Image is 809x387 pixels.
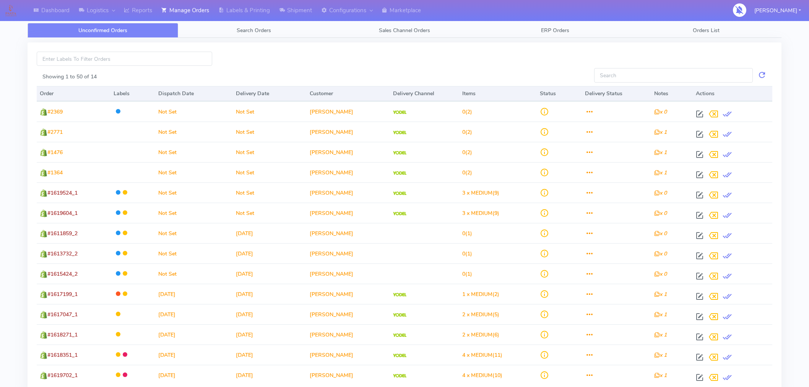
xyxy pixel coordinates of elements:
[654,311,667,318] i: x 1
[47,108,63,115] span: #2369
[233,365,307,385] td: [DATE]
[233,263,307,284] td: [DATE]
[654,230,667,237] i: x 0
[393,192,406,195] img: Yodel
[654,210,667,217] i: x 0
[47,149,63,156] span: #1476
[462,250,472,257] span: (1)
[462,372,502,379] span: (10)
[693,27,720,34] span: Orders List
[307,284,390,304] td: [PERSON_NAME]
[462,250,465,257] span: 0
[47,230,78,237] span: #1611859_2
[594,68,753,82] input: Search
[654,189,667,197] i: x 0
[462,149,472,156] span: (2)
[28,23,781,38] ul: Tabs
[307,162,390,182] td: [PERSON_NAME]
[155,284,233,304] td: [DATE]
[233,122,307,142] td: Not Set
[462,108,472,115] span: (2)
[155,122,233,142] td: Not Set
[155,101,233,122] td: Not Set
[47,250,78,257] span: #1613732_2
[654,291,667,298] i: x 1
[37,52,212,66] input: Enter Labels To Filter Orders
[233,182,307,203] td: Not Set
[233,324,307,345] td: [DATE]
[654,169,667,176] i: x 1
[654,250,667,257] i: x 0
[462,331,499,338] span: (6)
[47,169,63,176] span: #1364
[155,223,233,243] td: Not Set
[307,223,390,243] td: [PERSON_NAME]
[749,3,807,18] button: [PERSON_NAME]
[462,128,465,136] span: 0
[37,86,110,101] th: Order
[307,182,390,203] td: [PERSON_NAME]
[393,151,406,155] img: Yodel
[47,210,78,217] span: #1619604_1
[462,169,465,176] span: 0
[379,27,430,34] span: Sales Channel Orders
[462,270,472,278] span: (1)
[47,128,63,136] span: #2771
[233,142,307,162] td: Not Set
[462,270,465,278] span: 0
[459,86,537,101] th: Items
[462,372,492,379] span: 4 x MEDIUM
[233,243,307,263] td: [DATE]
[462,128,472,136] span: (2)
[462,189,499,197] span: (9)
[462,230,465,237] span: 0
[110,86,155,101] th: Labels
[393,293,406,297] img: Yodel
[155,243,233,263] td: Not Set
[654,149,667,156] i: x 1
[393,171,406,175] img: Yodel
[155,304,233,324] td: [DATE]
[155,86,233,101] th: Dispatch Date
[155,203,233,223] td: Not Set
[307,101,390,122] td: [PERSON_NAME]
[233,284,307,304] td: [DATE]
[307,324,390,345] td: [PERSON_NAME]
[233,86,307,101] th: Delivery Date
[47,189,78,197] span: #1619524_1
[155,162,233,182] td: Not Set
[155,263,233,284] td: Not Set
[693,86,772,101] th: Actions
[390,86,459,101] th: Delivery Channel
[307,203,390,223] td: [PERSON_NAME]
[393,333,406,337] img: Yodel
[462,351,492,359] span: 4 x MEDIUM
[393,354,406,358] img: Yodel
[307,243,390,263] td: [PERSON_NAME]
[47,270,78,278] span: #1615424_2
[462,149,465,156] span: 0
[237,27,271,34] span: Search Orders
[537,86,582,101] th: Status
[462,210,492,217] span: 3 x MEDIUM
[307,142,390,162] td: [PERSON_NAME]
[233,304,307,324] td: [DATE]
[654,372,667,379] i: x 1
[462,169,472,176] span: (2)
[393,111,406,114] img: Yodel
[47,311,78,318] span: #1617047_1
[307,86,390,101] th: Customer
[307,365,390,385] td: [PERSON_NAME]
[47,372,78,379] span: #1619702_1
[651,86,693,101] th: Notes
[42,73,97,81] label: Showing 1 to 50 of 14
[582,86,651,101] th: Delivery Status
[155,365,233,385] td: [DATE]
[233,101,307,122] td: Not Set
[393,212,406,216] img: Yodel
[47,351,78,359] span: #1618351_1
[233,162,307,182] td: Not Set
[462,331,492,338] span: 2 x MEDIUM
[654,108,667,115] i: x 0
[307,345,390,365] td: [PERSON_NAME]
